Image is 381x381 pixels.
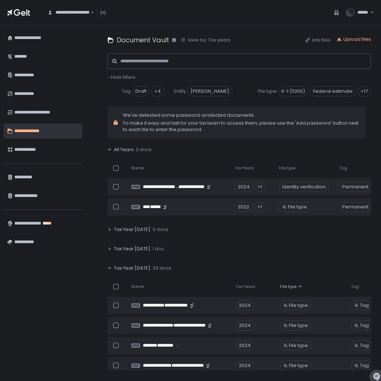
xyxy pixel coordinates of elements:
span: We've detected some password-protected documents. [123,112,360,119]
div: +17 [357,86,371,96]
span: [PERSON_NAME] [187,86,232,96]
div: +1 [254,182,265,192]
input: Search for option [90,9,90,16]
div: Identity verification [279,182,329,192]
span: Federal estimate [310,86,356,96]
span: Permanent [339,202,372,212]
button: - Hide filters [107,74,135,81]
span: File type [289,362,308,369]
div: 2024 [236,361,254,371]
button: Upload files [336,36,371,43]
h1: Document Vault [117,35,169,45]
span: Tax Year [DATE] [114,226,150,233]
div: Search for option [43,5,94,20]
span: File type [289,342,308,349]
span: Tag [351,284,359,289]
span: Tax Year [DATE] [114,265,150,271]
div: 2024 [235,182,253,192]
span: Tag [360,302,369,309]
div: 2022 [235,202,252,212]
button: Link files [305,37,331,43]
span: 33 docs [153,265,171,271]
span: Draft [132,86,150,96]
div: 2024 [236,320,254,331]
span: All Years [114,146,134,153]
span: Tax Years [235,165,254,171]
span: K-1 (1120S) [278,86,308,96]
div: +1 [254,202,265,212]
span: Tag [122,88,131,95]
span: File type [288,204,307,210]
div: 2024 [236,341,254,351]
button: View by: Tax years [180,37,230,43]
span: File type [279,165,295,171]
span: File type [289,302,308,309]
span: 1 doc [153,246,164,252]
span: Tag [360,342,369,349]
div: 2024 [236,300,254,310]
span: To make it easy and fast for your tax team to access them, please use the 'Add password' button n... [123,120,360,133]
span: Tag [339,165,347,171]
span: Tag [360,322,369,329]
span: Entity [174,88,186,95]
div: +4 [151,86,164,96]
span: Tag [360,362,369,369]
span: Name [131,165,144,171]
span: Name [131,284,144,289]
span: 0 docs [153,226,168,233]
span: File type [258,88,277,95]
span: File type [280,284,296,289]
span: Tax Year [DATE] [114,246,150,252]
span: Permanent [339,182,372,192]
span: Tax Years [236,284,255,289]
span: 2 docs [136,146,151,153]
span: File type [289,322,308,329]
